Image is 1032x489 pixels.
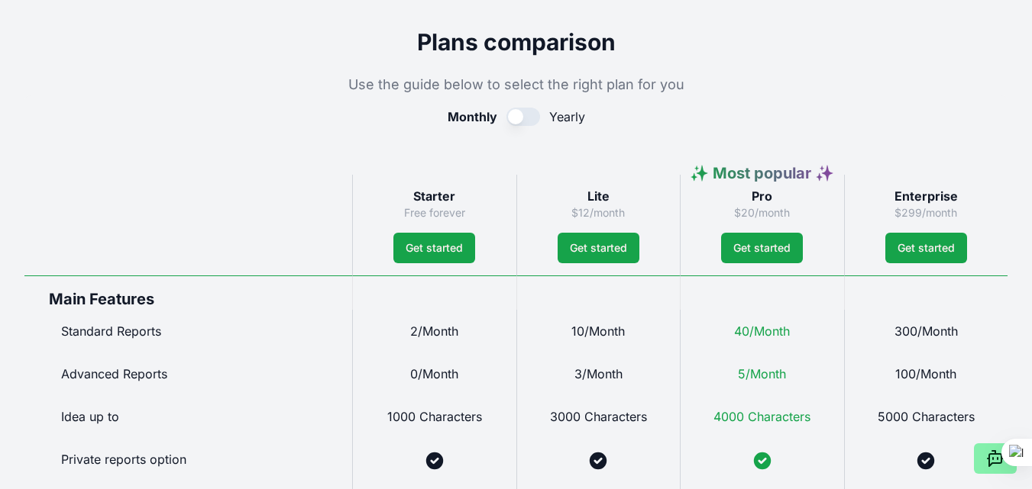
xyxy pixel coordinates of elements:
[550,409,647,424] span: 3000 Characters
[738,366,786,381] span: 5/Month
[393,233,475,263] a: Get started
[857,205,996,220] p: $299/month
[24,310,352,352] div: Standard Reports
[693,187,832,205] h3: Pro
[895,366,956,381] span: 100/Month
[410,366,458,381] span: 0/Month
[574,366,623,381] span: 3/Month
[529,187,668,205] h3: Lite
[448,108,497,126] span: Monthly
[857,187,996,205] h3: Enterprise
[693,205,832,220] p: $20/month
[895,323,958,339] span: 300/Month
[24,275,352,310] div: Main Features
[721,233,803,263] a: Get started
[713,409,810,424] span: 4000 Characters
[878,409,975,424] span: 5000 Characters
[410,323,458,339] span: 2/Month
[571,323,625,339] span: 10/Month
[885,233,967,263] a: Get started
[24,438,352,484] div: Private reports option
[387,409,482,424] span: 1000 Characters
[24,28,1008,56] h2: Plans comparison
[365,187,504,205] h3: Starter
[24,352,352,395] div: Advanced Reports
[549,108,585,126] span: Yearly
[24,395,352,438] div: Idea up to
[690,164,834,182] span: ✨ Most popular ✨
[529,205,668,220] p: $12/month
[24,74,1008,95] p: Use the guide below to select the right plan for you
[734,323,790,339] span: 40/Month
[558,233,639,263] a: Get started
[365,205,504,220] p: Free forever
